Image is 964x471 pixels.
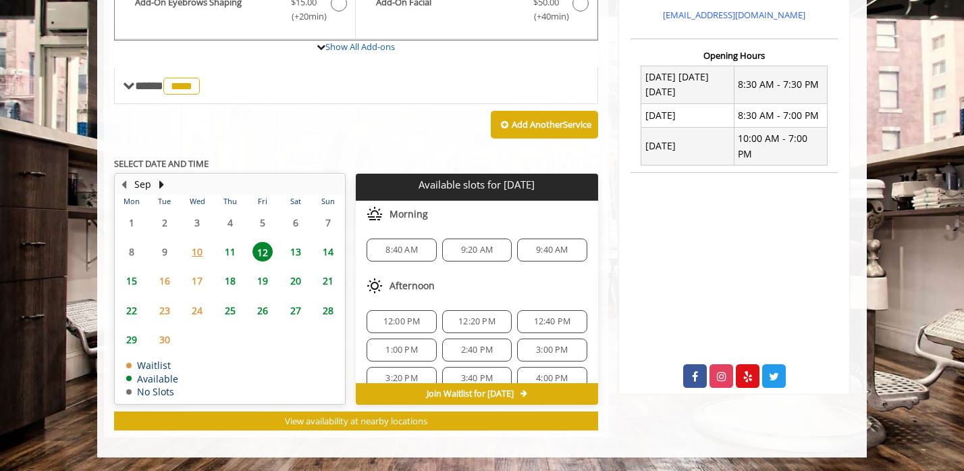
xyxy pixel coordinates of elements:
td: Select day30 [148,325,180,354]
div: 9:40 AM [517,239,587,262]
th: Sat [279,195,311,208]
span: 30 [155,330,175,349]
span: Morning [390,209,428,220]
th: Sun [312,195,345,208]
span: (+40min ) [526,9,566,24]
span: 17 [187,271,207,291]
div: 8:40 AM [367,239,436,262]
td: Select day10 [181,237,213,266]
span: 13 [286,242,306,262]
td: Select day12 [246,237,279,266]
td: Select day15 [115,266,148,295]
th: Fri [246,195,279,208]
span: 24 [187,301,207,320]
button: Previous Month [118,177,129,192]
span: Afternoon [390,280,435,291]
b: SELECT DATE AND TIME [114,157,209,170]
td: [DATE] [641,104,734,127]
td: Select day25 [213,295,246,324]
td: Select day26 [246,295,279,324]
td: Select day29 [115,325,148,354]
td: Select day28 [312,295,345,324]
th: Mon [115,195,148,208]
span: 14 [318,242,338,262]
td: Select day27 [279,295,311,324]
span: 16 [155,271,175,291]
div: 4:00 PM [517,367,587,390]
span: 12:00 PM [383,316,421,327]
span: 23 [155,301,175,320]
th: Tue [148,195,180,208]
div: 3:20 PM [367,367,436,390]
div: 12:20 PM [442,310,512,333]
b: Add Another Service [512,118,591,130]
div: 12:00 PM [367,310,436,333]
td: Select day11 [213,237,246,266]
p: Available slots for [DATE] [361,179,592,191]
button: View availability at nearby locations [114,412,598,431]
span: 12:40 PM [534,316,571,327]
span: 11 [220,242,240,262]
span: 12 [252,242,273,262]
button: Next Month [156,177,167,192]
span: 18 [220,271,240,291]
span: 27 [286,301,306,320]
span: 9:20 AM [461,245,493,255]
a: Show All Add-ons [325,41,395,53]
span: 9:40 AM [536,245,568,255]
td: Select day20 [279,266,311,295]
span: 25 [220,301,240,320]
td: Select day18 [213,266,246,295]
span: 29 [122,330,142,349]
div: 9:20 AM [442,239,512,262]
div: 2:40 PM [442,339,512,362]
span: 19 [252,271,273,291]
td: Select day14 [312,237,345,266]
td: Select day21 [312,266,345,295]
div: 3:00 PM [517,339,587,362]
span: Join Waitlist for [DATE] [427,389,514,399]
th: Thu [213,195,246,208]
button: Sep [134,177,151,192]
td: 8:30 AM - 7:00 PM [734,104,827,127]
td: 10:00 AM - 7:00 PM [734,127,827,166]
span: 22 [122,301,142,320]
span: 15 [122,271,142,291]
td: Select day13 [279,237,311,266]
span: 26 [252,301,273,320]
span: 3:00 PM [536,345,568,355]
td: Select day22 [115,295,148,324]
th: Wed [181,195,213,208]
span: 4:00 PM [536,373,568,384]
td: No Slots [126,387,178,397]
span: 1:00 PM [385,345,417,355]
span: 3:20 PM [385,373,417,384]
span: 8:40 AM [385,245,417,255]
td: Select day17 [181,266,213,295]
div: 1:00 PM [367,339,436,362]
span: 12:20 PM [458,316,496,327]
div: 12:40 PM [517,310,587,333]
div: 3:40 PM [442,367,512,390]
a: [EMAIL_ADDRESS][DOMAIN_NAME] [663,9,805,21]
td: Select day24 [181,295,213,324]
img: afternoon slots [367,278,383,294]
span: 21 [318,271,338,291]
td: Select day19 [246,266,279,295]
td: [DATE] [DATE] [DATE] [641,66,734,104]
img: morning slots [367,206,383,222]
span: (+20min ) [284,9,324,24]
button: Add AnotherService [491,111,598,139]
td: [DATE] [641,127,734,166]
td: Select day23 [148,295,180,324]
span: View availability at nearby locations [285,415,427,427]
span: 28 [318,301,338,320]
h3: Opening Hours [631,51,838,60]
td: 8:30 AM - 7:30 PM [734,66,827,104]
td: Select day16 [148,266,180,295]
span: 2:40 PM [461,345,493,355]
span: 20 [286,271,306,291]
td: Waitlist [126,360,178,370]
span: 10 [187,242,207,262]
